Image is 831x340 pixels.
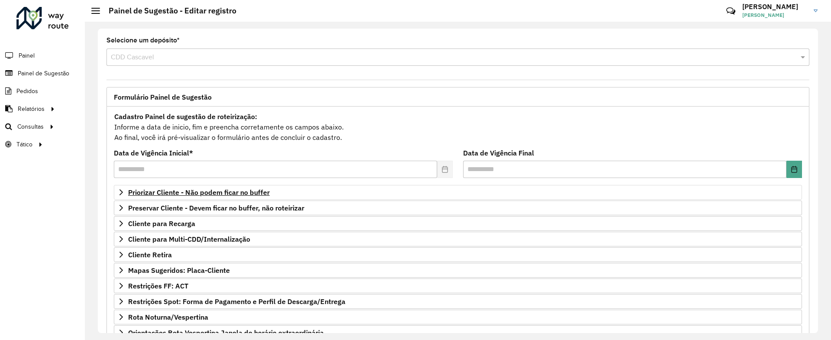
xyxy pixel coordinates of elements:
[114,310,802,324] a: Rota Noturna/Vespertina
[18,69,69,78] span: Painel de Sugestão
[114,325,802,340] a: Orientações Rota Vespertina Janela de horário extraordinária
[721,2,740,20] a: Contato Rápido
[19,51,35,60] span: Painel
[114,94,212,100] span: Formulário Painel de Sugestão
[106,35,180,45] label: Selecione um depósito
[114,148,193,158] label: Data de Vigência Inicial
[114,294,802,309] a: Restrições Spot: Forma de Pagamento e Perfil de Descarga/Entrega
[128,267,230,274] span: Mapas Sugeridos: Placa-Cliente
[128,329,324,336] span: Orientações Rota Vespertina Janela de horário extraordinária
[128,189,270,196] span: Priorizar Cliente - Não podem ficar no buffer
[128,282,188,289] span: Restrições FF: ACT
[17,122,44,131] span: Consultas
[786,161,802,178] button: Choose Date
[114,201,802,215] a: Preservar Cliente - Devem ficar no buffer, não roteirizar
[18,104,45,113] span: Relatórios
[463,148,534,158] label: Data de Vigência Final
[742,11,807,19] span: [PERSON_NAME]
[114,247,802,262] a: Cliente Retira
[114,278,802,293] a: Restrições FF: ACT
[114,111,802,143] div: Informe a data de inicio, fim e preencha corretamente os campos abaixo. Ao final, você irá pré-vi...
[742,3,807,11] h3: [PERSON_NAME]
[114,263,802,278] a: Mapas Sugeridos: Placa-Cliente
[128,220,195,227] span: Cliente para Recarga
[114,185,802,200] a: Priorizar Cliente - Não podem ficar no buffer
[128,236,250,243] span: Cliente para Multi-CDD/Internalização
[100,6,236,16] h2: Painel de Sugestão - Editar registro
[128,298,345,305] span: Restrições Spot: Forma de Pagamento e Perfil de Descarga/Entrega
[114,232,802,246] a: Cliente para Multi-CDD/Internalização
[128,251,172,258] span: Cliente Retira
[114,112,257,121] strong: Cadastro Painel de sugestão de roteirização:
[16,140,32,149] span: Tático
[114,216,802,231] a: Cliente para Recarga
[128,314,208,321] span: Rota Noturna/Vespertina
[128,204,304,211] span: Preservar Cliente - Devem ficar no buffer, não roteirizar
[16,87,38,96] span: Pedidos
